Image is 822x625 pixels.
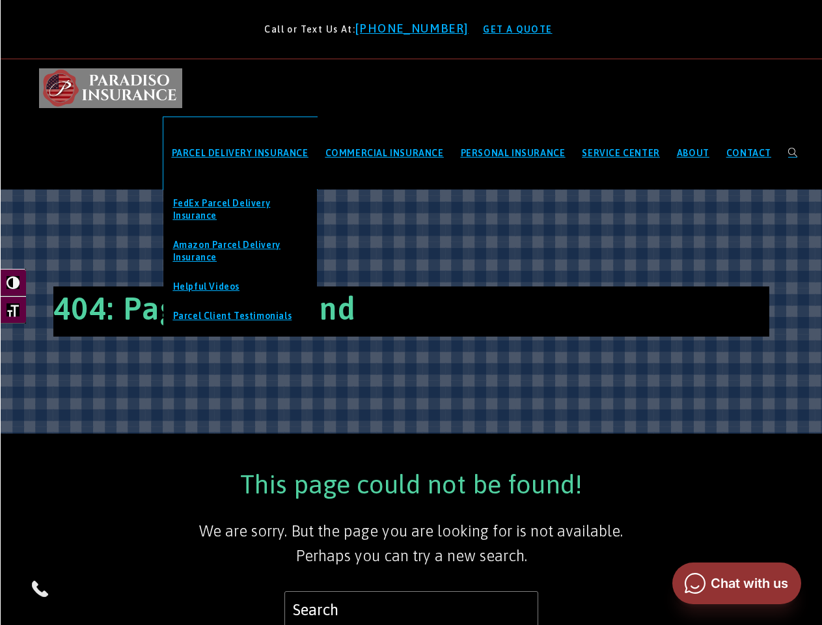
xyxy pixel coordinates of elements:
img: Phone icon [29,578,50,599]
a: Amazon Parcel Delivery Insurance [163,231,317,272]
a: Parcel Client Testimonials [163,302,317,331]
span: Helpful Videos [173,281,240,292]
a: Helpful Videos [163,273,317,301]
a: ABOUT [668,117,718,189]
span: SERVICE CENTER [582,148,659,158]
span: Amazon Parcel Delivery Insurance [173,240,281,263]
a: CONTACT [718,117,780,189]
a: PARCEL DELIVERY INSURANCE [163,117,317,189]
a: PERSONAL INSURANCE [452,117,574,189]
span: FedEx Parcel Delivery Insurance [173,198,271,221]
span: PARCEL DELIVERY INSURANCE [172,148,308,158]
a: FedEx Parcel Delivery Insurance [163,189,317,230]
a: SERVICE CENTER [573,117,668,189]
span: Call or Text Us At: [264,24,355,35]
img: Paradiso Insurance [39,68,182,107]
p: We are sorry. But the page you are looking for is not available. Perhaps you can try a new search. [53,519,769,569]
a: GET A QUOTE [478,19,557,40]
a: COMMERCIAL INSURANCE [317,117,452,189]
h1: 404: Page Not Found [53,286,769,337]
h2: This page could not be found! [53,466,769,503]
span: PERSONAL INSURANCE [461,148,566,158]
span: CONTACT [726,148,771,158]
span: Parcel Client Testimonials [173,311,292,321]
a: [PHONE_NUMBER] [355,21,475,35]
span: COMMERCIAL INSURANCE [325,148,444,158]
span: ABOUT [677,148,709,158]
